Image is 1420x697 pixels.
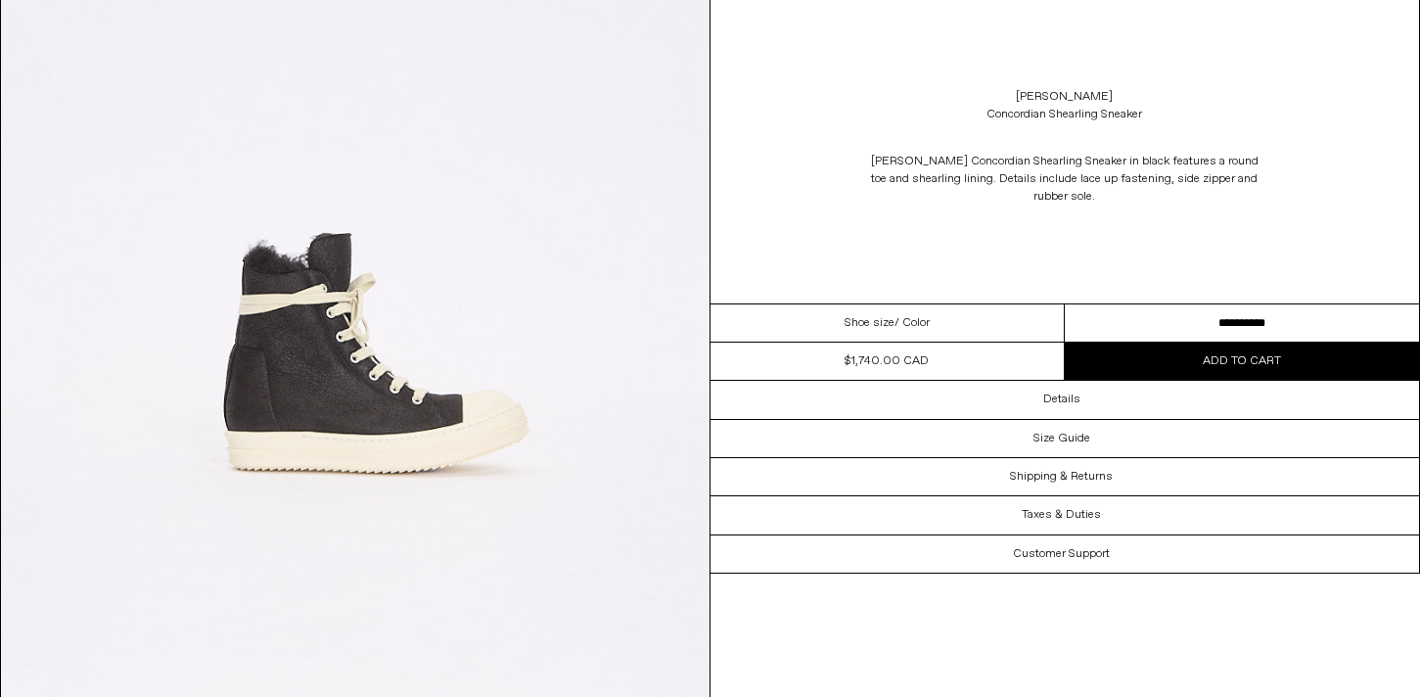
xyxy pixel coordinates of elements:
[869,143,1260,215] p: [PERSON_NAME] Concordian Shearling Sneaker in black features a round toe and shearling lining. De...
[1022,508,1101,522] h3: Taxes & Duties
[1016,88,1113,106] a: [PERSON_NAME]
[1065,343,1419,380] button: Add to cart
[845,314,894,332] span: Shoe size
[845,352,929,370] div: $1,740.00 CAD
[1043,393,1080,406] h3: Details
[1010,470,1113,484] h3: Shipping & Returns
[1013,547,1110,561] h3: Customer Support
[894,314,930,332] span: / Color
[986,106,1142,123] div: Concordian Shearling Sneaker
[1203,353,1281,369] span: Add to cart
[1033,432,1090,445] h3: Size Guide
